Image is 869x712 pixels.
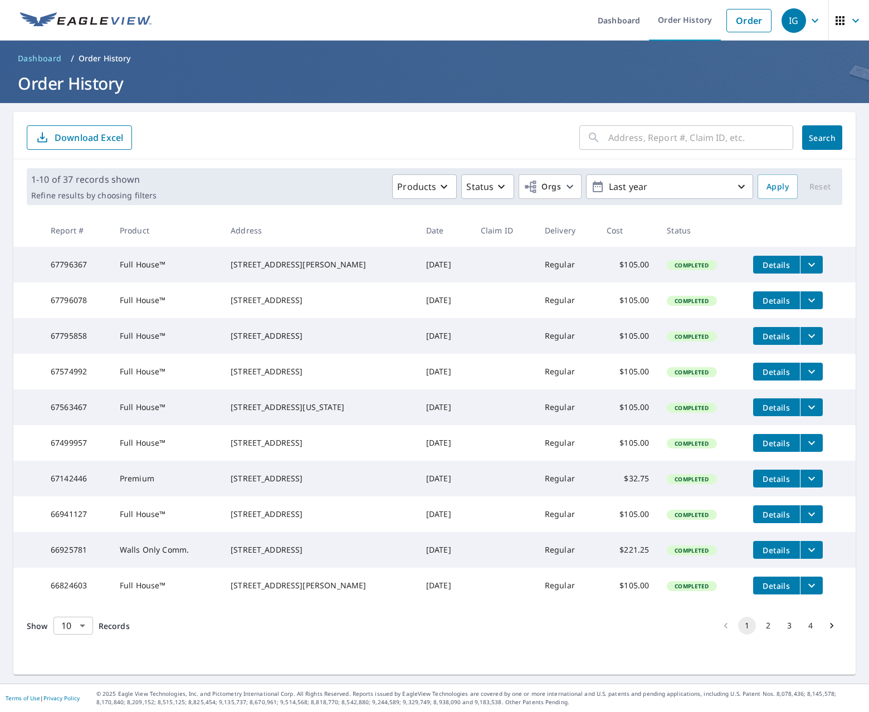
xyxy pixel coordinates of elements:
span: Completed [668,440,715,447]
td: [DATE] [417,425,472,461]
span: Completed [668,475,715,483]
td: 67796078 [42,282,111,318]
button: filesDropdownBtn-66941127 [800,505,823,523]
td: Regular [536,318,598,354]
a: Dashboard [13,50,66,67]
td: Full House™ [111,247,222,282]
td: Regular [536,282,598,318]
span: Records [99,621,130,631]
div: [STREET_ADDRESS] [231,473,408,484]
button: detailsBtn-67796367 [753,256,800,274]
div: [STREET_ADDRESS][PERSON_NAME] [231,259,408,270]
button: detailsBtn-66824603 [753,577,800,594]
span: Show [27,621,48,631]
span: Completed [668,547,715,554]
nav: pagination navigation [715,617,842,635]
span: Completed [668,582,715,590]
td: 66941127 [42,496,111,532]
td: Full House™ [111,389,222,425]
td: Regular [536,461,598,496]
th: Product [111,214,222,247]
button: Orgs [519,174,582,199]
td: 67563467 [42,389,111,425]
th: Report # [42,214,111,247]
p: Status [466,180,494,193]
td: Full House™ [111,318,222,354]
p: Download Excel [55,131,123,144]
button: Last year [586,174,753,199]
button: filesDropdownBtn-67796367 [800,256,823,274]
span: Completed [668,297,715,305]
h1: Order History [13,72,856,95]
td: [DATE] [417,568,472,603]
button: Go to page 4 [802,617,819,635]
td: $105.00 [598,425,658,461]
button: detailsBtn-66941127 [753,505,800,523]
td: [DATE] [417,532,472,568]
li: / [71,52,74,65]
span: Details [760,331,793,342]
td: [DATE] [417,282,472,318]
button: Go to page 3 [780,617,798,635]
th: Date [417,214,472,247]
button: Download Excel [27,125,132,150]
td: Regular [536,568,598,603]
button: detailsBtn-67499957 [753,434,800,452]
button: Go to page 2 [759,617,777,635]
span: Details [760,438,793,448]
td: 67574992 [42,354,111,389]
p: Refine results by choosing filters [31,191,157,201]
td: Regular [536,389,598,425]
button: detailsBtn-67795858 [753,327,800,345]
th: Address [222,214,417,247]
td: 67142446 [42,461,111,496]
td: $105.00 [598,568,658,603]
td: Full House™ [111,496,222,532]
td: Regular [536,425,598,461]
td: [DATE] [417,354,472,389]
div: [STREET_ADDRESS] [231,330,408,342]
td: [DATE] [417,389,472,425]
div: 10 [53,610,93,641]
div: [STREET_ADDRESS][PERSON_NAME] [231,580,408,591]
span: Orgs [524,180,561,194]
input: Address, Report #, Claim ID, etc. [608,122,793,153]
td: [DATE] [417,318,472,354]
a: Privacy Policy [43,694,80,702]
p: Last year [604,177,735,197]
p: 1-10 of 37 records shown [31,173,157,186]
img: EV Logo [20,12,152,29]
div: Show 10 records [53,617,93,635]
th: Status [658,214,744,247]
th: Cost [598,214,658,247]
span: Details [760,545,793,555]
th: Claim ID [472,214,536,247]
span: Completed [668,368,715,376]
button: filesDropdownBtn-66925781 [800,541,823,559]
button: filesDropdownBtn-67796078 [800,291,823,309]
span: Details [760,260,793,270]
button: Search [802,125,842,150]
p: | [6,695,80,701]
span: Details [760,509,793,520]
td: $32.75 [598,461,658,496]
button: detailsBtn-67574992 [753,363,800,381]
div: [STREET_ADDRESS] [231,437,408,448]
span: Details [760,474,793,484]
td: Premium [111,461,222,496]
button: detailsBtn-66925781 [753,541,800,559]
td: 67795858 [42,318,111,354]
td: $105.00 [598,496,658,532]
button: Apply [758,174,798,199]
span: Completed [668,261,715,269]
span: Completed [668,333,715,340]
button: Status [461,174,514,199]
div: [STREET_ADDRESS] [231,295,408,306]
button: filesDropdownBtn-67142446 [800,470,823,487]
td: $105.00 [598,282,658,318]
td: 66925781 [42,532,111,568]
p: Products [397,180,436,193]
td: 67499957 [42,425,111,461]
td: $105.00 [598,247,658,282]
td: Full House™ [111,354,222,389]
